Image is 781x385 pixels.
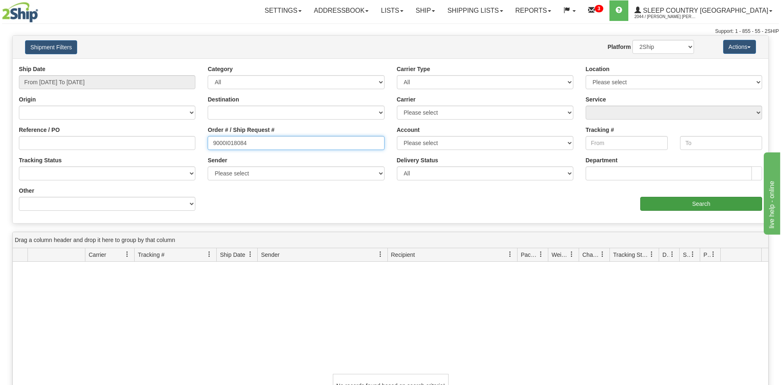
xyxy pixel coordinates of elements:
[89,251,106,259] span: Carrier
[586,65,609,73] label: Location
[586,126,614,134] label: Tracking #
[138,251,165,259] span: Tracking #
[641,7,768,14] span: Sleep Country [GEOGRAPHIC_DATA]
[243,247,257,261] a: Ship Date filter column settings
[503,247,517,261] a: Recipient filter column settings
[706,247,720,261] a: Pickup Status filter column settings
[208,95,239,104] label: Destination
[208,156,227,164] label: Sender
[662,251,669,259] span: Delivery Status
[19,156,62,164] label: Tracking Status
[13,232,768,248] div: grid grouping header
[441,0,509,21] a: Shipping lists
[509,0,557,21] a: Reports
[607,43,631,51] label: Platform
[2,2,38,23] img: logo2044.jpg
[645,247,659,261] a: Tracking Status filter column settings
[308,0,375,21] a: Addressbook
[410,0,441,21] a: Ship
[2,28,779,35] div: Support: 1 - 855 - 55 - 2SHIP
[397,126,420,134] label: Account
[220,251,245,259] span: Ship Date
[208,126,275,134] label: Order # / Ship Request #
[586,156,618,164] label: Department
[375,0,409,21] a: Lists
[586,136,668,150] input: From
[120,247,134,261] a: Carrier filter column settings
[534,247,548,261] a: Packages filter column settings
[634,13,696,21] span: 2044 / [PERSON_NAME] [PERSON_NAME]
[6,5,76,15] div: live help - online
[683,251,690,259] span: Shipment Issues
[202,247,216,261] a: Tracking # filter column settings
[552,251,569,259] span: Weight
[19,187,34,195] label: Other
[397,95,416,104] label: Carrier
[686,247,700,261] a: Shipment Issues filter column settings
[208,65,233,73] label: Category
[397,65,430,73] label: Carrier Type
[723,40,756,54] button: Actions
[261,251,279,259] span: Sender
[373,247,387,261] a: Sender filter column settings
[613,251,649,259] span: Tracking Status
[703,251,710,259] span: Pickup Status
[521,251,538,259] span: Packages
[586,95,606,104] label: Service
[665,247,679,261] a: Delivery Status filter column settings
[25,40,77,54] button: Shipment Filters
[397,156,438,164] label: Delivery Status
[582,251,600,259] span: Charge
[19,126,60,134] label: Reference / PO
[762,150,780,234] iframe: chat widget
[565,247,579,261] a: Weight filter column settings
[19,95,36,104] label: Origin
[391,251,415,259] span: Recipient
[595,5,603,12] sup: 3
[640,197,762,211] input: Search
[628,0,779,21] a: Sleep Country [GEOGRAPHIC_DATA] 2044 / [PERSON_NAME] [PERSON_NAME]
[582,0,609,21] a: 3
[19,65,46,73] label: Ship Date
[259,0,308,21] a: Settings
[595,247,609,261] a: Charge filter column settings
[680,136,762,150] input: To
